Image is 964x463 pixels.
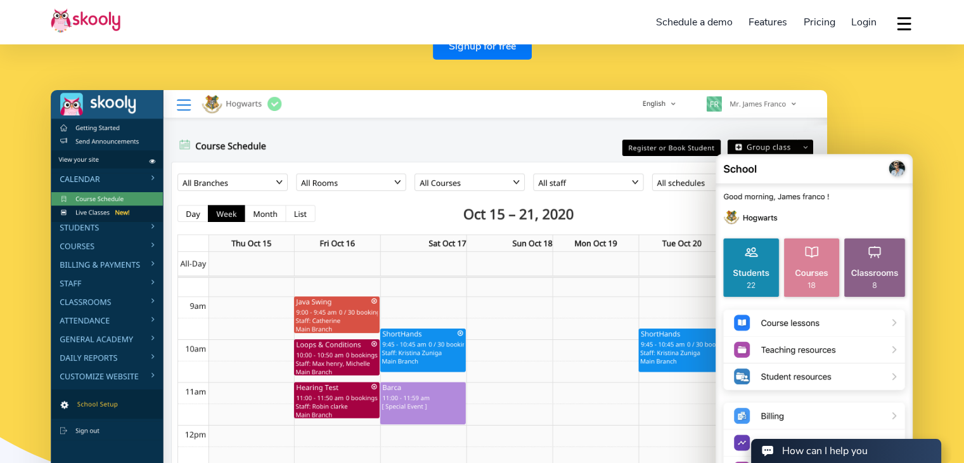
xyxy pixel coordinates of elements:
[433,32,532,60] a: Signup for free
[804,15,835,29] span: Pricing
[843,12,885,32] a: Login
[795,12,844,32] a: Pricing
[740,12,795,32] a: Features
[851,15,877,29] span: Login
[648,12,741,32] a: Schedule a demo
[895,9,913,38] button: dropdown menu
[51,8,120,33] img: Skooly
